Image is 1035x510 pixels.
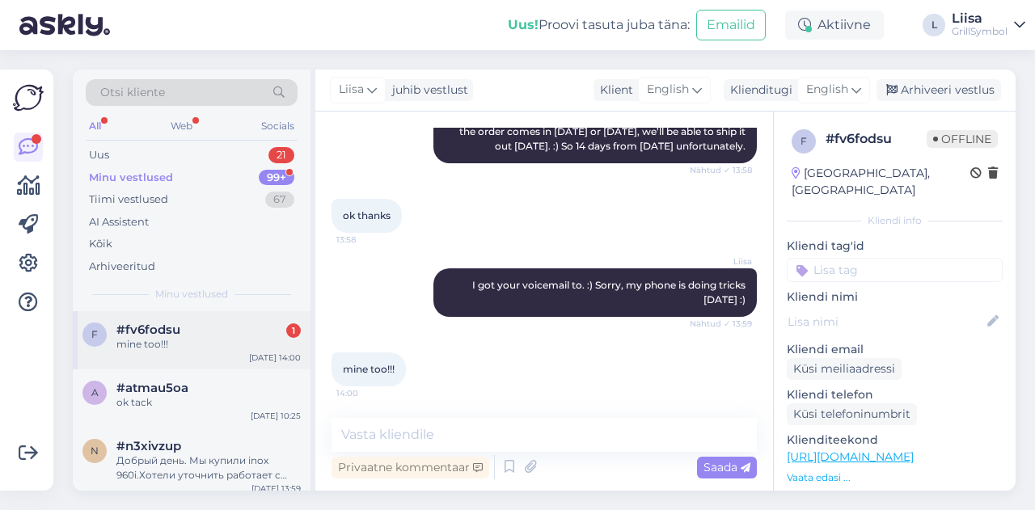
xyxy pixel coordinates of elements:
[787,289,1003,306] p: Kliendi nimi
[923,14,945,36] div: L
[801,135,807,147] span: f
[336,387,397,399] span: 14:00
[691,255,752,268] span: Liisa
[116,439,181,453] span: #n3xivzup
[787,386,1003,403] p: Kliendi telefon
[952,12,1008,25] div: Liisa
[877,79,1001,101] div: Arhiveeri vestlus
[265,192,294,208] div: 67
[100,84,165,101] span: Otsi kliente
[89,192,168,208] div: Tiimi vestlused
[386,82,468,99] div: juhib vestlust
[332,457,489,478] div: Privaatne kommentaar
[690,318,752,330] span: Nähtud ✓ 13:59
[268,147,294,163] div: 21
[249,352,301,364] div: [DATE] 14:00
[251,410,301,422] div: [DATE] 10:25
[703,460,750,474] span: Saada
[826,129,927,149] div: # fv6fodsu
[91,328,98,340] span: f
[89,147,109,163] div: Uus
[696,10,766,40] button: Emailid
[788,313,984,331] input: Lisa nimi
[89,170,173,186] div: Minu vestlused
[952,25,1008,38] div: GrillSymbol
[647,81,689,99] span: English
[89,259,155,275] div: Arhiveeritud
[89,236,112,252] div: Kõik
[259,170,294,186] div: 99+
[787,358,902,380] div: Küsi meiliaadressi
[116,322,180,337] span: #fv6fodsu
[787,213,1003,228] div: Kliendi info
[13,82,44,113] img: Askly Logo
[339,81,364,99] span: Liisa
[286,323,301,338] div: 1
[91,386,99,398] span: a
[343,209,391,221] span: ok thanks
[724,82,792,99] div: Klienditugi
[508,15,690,35] div: Proovi tasuta juba täna:
[785,11,884,40] div: Aktiivne
[251,483,301,495] div: [DATE] 13:59
[86,116,104,137] div: All
[787,449,914,464] a: [URL][DOMAIN_NAME]
[116,395,301,410] div: ok tack
[952,12,1025,38] a: LiisaGrillSymbol
[508,17,539,32] b: Uus!
[787,470,1003,485] p: Vaata edasi ...
[792,165,970,199] div: [GEOGRAPHIC_DATA], [GEOGRAPHIC_DATA]
[787,403,917,425] div: Küsi telefoninumbrit
[787,432,1003,449] p: Klienditeekond
[806,81,848,99] span: English
[787,238,1003,255] p: Kliendi tag'id
[690,164,752,176] span: Nähtud ✓ 13:58
[336,234,397,246] span: 13:58
[594,82,633,99] div: Klient
[343,363,395,375] span: mine too!!!
[155,287,228,301] span: Minu vestlused
[787,341,1003,358] p: Kliendi email
[927,130,998,148] span: Offline
[472,279,748,306] span: I got your voicemail to. :) Sorry, my phone is doing tricks [DATE] :)
[89,214,149,230] div: AI Assistent
[258,116,298,137] div: Socials
[167,116,196,137] div: Web
[787,258,1003,282] input: Lisa tag
[91,445,99,457] span: n
[116,337,301,352] div: mine too!!!
[116,453,301,483] div: Добрый день. Мы купили inox 960i.Хотели уточнить работает с пропаном или обычным домашним газом?
[116,381,188,395] span: #atmau5oa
